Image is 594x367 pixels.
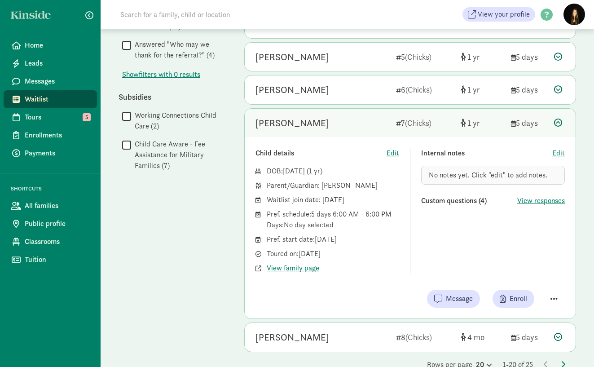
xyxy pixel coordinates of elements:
[387,148,399,159] button: Edit
[122,69,200,80] button: Showfilters with 0 results
[309,166,320,176] span: 1
[467,332,484,342] span: 4
[396,331,453,343] div: 8
[511,84,547,96] div: 5 days
[4,215,97,233] a: Public profile
[4,126,97,144] a: Enrollments
[115,5,367,23] input: Search for a family, child or location
[25,200,90,211] span: All families
[4,108,97,126] a: Tours 5
[25,58,90,69] span: Leads
[267,180,399,191] div: Parent/Guardian: [PERSON_NAME]
[255,148,387,159] div: Child details
[25,76,90,87] span: Messages
[131,110,226,132] label: Working Connections Child Care (2)
[122,69,200,80] span: Show filters with 0 results
[517,195,565,206] button: View responses
[461,51,504,63] div: [object Object]
[396,51,453,63] div: 5
[396,84,453,96] div: 6
[478,9,530,20] span: View your profile
[267,234,399,245] div: Pref. start date: [DATE]
[511,51,547,63] div: 5 days
[4,72,97,90] a: Messages
[255,116,329,130] div: Zara Pablo
[405,84,432,95] span: (Chicks)
[267,209,399,230] div: Pref. schedule: 5 days 6:00 AM - 6:00 PM Days: No day selected
[267,263,319,274] button: View family page
[405,52,431,62] span: (Chicks)
[549,324,594,367] iframe: Chat Widget
[25,40,90,51] span: Home
[461,331,504,343] div: [object Object]
[427,290,480,308] button: Message
[4,90,97,108] a: Waitlist
[25,236,90,247] span: Classrooms
[267,248,399,259] div: Toured on: [DATE]
[421,195,517,206] div: Custom questions (4)
[25,112,90,123] span: Tours
[267,166,399,177] div: DOB: ( )
[511,331,547,343] div: 5 days
[461,84,504,96] div: [object Object]
[4,233,97,251] a: Classrooms
[510,293,527,304] span: Enroll
[267,195,399,205] div: Waitlist join date: [DATE]
[255,50,329,64] div: Cody Webb
[493,290,534,308] button: Enroll
[396,117,453,129] div: 7
[283,166,305,176] span: [DATE]
[25,148,90,159] span: Payments
[119,91,226,103] div: Subsidies
[461,117,504,129] div: [object Object]
[25,218,90,229] span: Public profile
[552,148,565,159] button: Edit
[4,251,97,269] a: Tuition
[467,52,480,62] span: 1
[467,118,480,128] span: 1
[83,113,91,121] span: 5
[255,83,329,97] div: Hazel Enquist
[421,148,552,159] div: Internal notes
[4,54,97,72] a: Leads
[255,330,329,345] div: Vincent Delano
[511,117,547,129] div: 5 days
[429,170,547,180] span: No notes yet. Click "edit" to add notes.
[25,130,90,141] span: Enrollments
[467,84,480,95] span: 1
[4,197,97,215] a: All families
[4,36,97,54] a: Home
[131,39,226,61] label: Answered "Who may we thank for the referral?" (4)
[4,144,97,162] a: Payments
[405,332,432,342] span: (Chicks)
[446,293,473,304] span: Message
[405,118,431,128] span: (Chicks)
[25,94,90,105] span: Waitlist
[25,254,90,265] span: Tuition
[462,7,535,22] a: View your profile
[131,139,226,171] label: Child Care Aware - Fee Assistance for Military Families (7)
